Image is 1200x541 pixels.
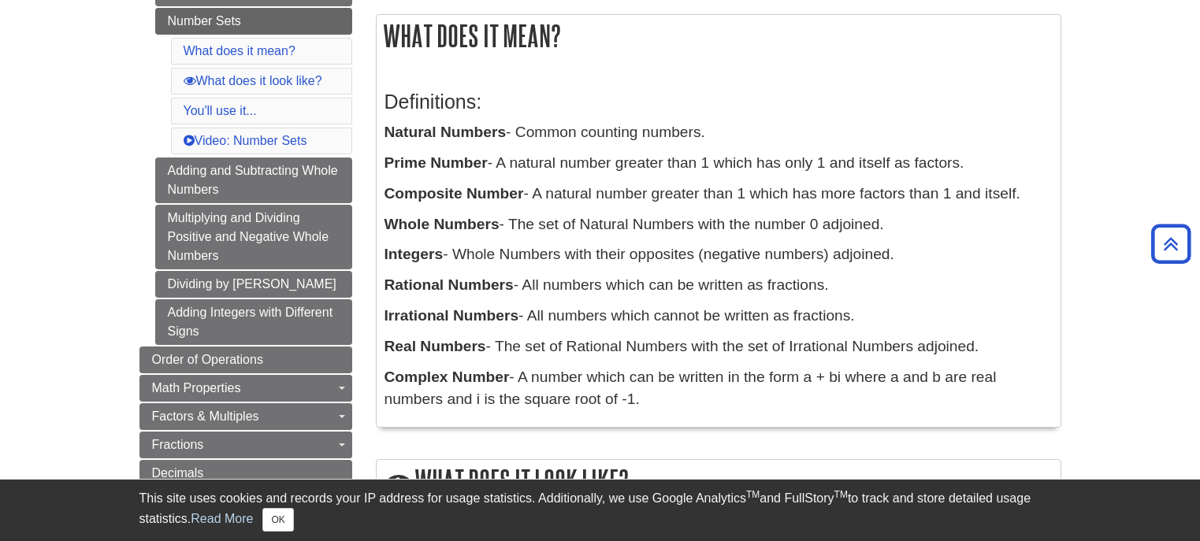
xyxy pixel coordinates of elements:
a: What does it look like? [184,74,322,87]
a: Back to Top [1146,233,1196,254]
h2: What does it mean? [377,15,1061,57]
span: Math Properties [152,381,241,395]
span: Order of Operations [152,353,263,366]
sup: TM [834,489,848,500]
p: - All numbers which cannot be written as fractions. [385,305,1053,328]
a: Factors & Multiples [139,403,352,430]
a: Dividing by [PERSON_NAME] [155,271,352,298]
a: Video: Number Sets [184,134,307,147]
h2: What does it look like? [377,460,1061,505]
a: You'll use it... [184,104,257,117]
p: - A natural number greater than 1 which has more factors than 1 and itself. [385,183,1053,206]
b: Prime Number [385,154,488,171]
a: What does it mean? [184,44,295,57]
div: This site uses cookies and records your IP address for usage statistics. Additionally, we use Goo... [139,489,1061,532]
p: - Whole Numbers with their opposites (negative numbers) adjoined. [385,243,1053,266]
span: Fractions [152,438,204,451]
b: Natural Numbers [385,124,507,140]
a: Math Properties [139,375,352,402]
sup: TM [746,489,760,500]
a: Read More [191,512,253,525]
b: Complex Number [385,369,510,385]
p: - A number which can be written in the form a + bi where a and b are real numbers and i is the sq... [385,366,1053,412]
b: Composite Number [385,185,524,202]
a: Number Sets [155,8,352,35]
b: Real Numbers [385,338,486,354]
p: - A natural number greater than 1 which has only 1 and itself as factors. [385,152,1053,175]
a: Adding Integers with Different Signs [155,299,352,345]
p: - The set of Rational Numbers with the set of Irrational Numbers adjoined. [385,335,1053,358]
b: Whole Numbers [385,216,500,232]
p: - Common counting numbers. [385,121,1053,144]
span: Decimals [152,466,204,480]
p: - The set of Natural Numbers with the number 0 adjoined. [385,213,1053,236]
b: Integers [385,246,444,262]
a: Adding and Subtracting Whole Numbers [155,157,352,203]
a: Order of Operations [139,346,352,373]
button: Close [262,508,293,532]
a: Fractions [139,432,352,458]
a: Multiplying and Dividing Positive and Negative Whole Numbers [155,205,352,269]
span: Factors & Multiples [152,409,259,423]
b: Irrational Numbers [385,307,519,324]
a: Decimals [139,460,352,487]
b: Rational Numbers [385,276,514,293]
p: - All numbers which can be written as fractions. [385,274,1053,297]
h3: Definitions: [385,91,1053,113]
